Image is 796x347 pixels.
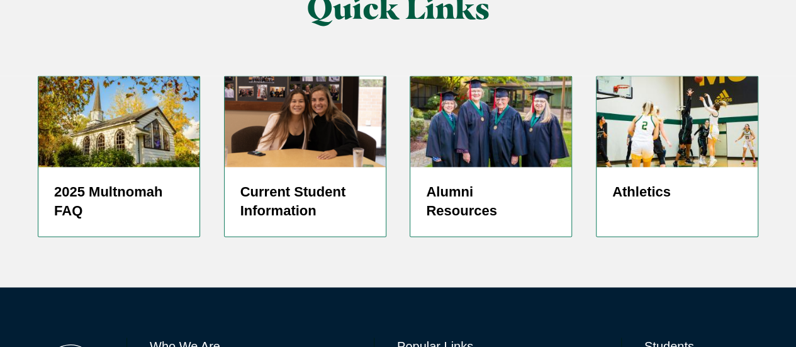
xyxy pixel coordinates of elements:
h5: Current Student Information [240,183,370,220]
a: Prayer Chapel in Fall 2025 Multnomah FAQ [38,76,200,237]
h5: Athletics [612,183,742,202]
img: screenshot-2024-05-27-at-1.37.12-pm [225,76,386,167]
img: Prayer Chapel in Fall [38,76,199,167]
a: Women's Basketball player shooting jump shot Athletics [596,76,758,237]
a: screenshot-2024-05-27-at-1.37.12-pm Current Student Information [224,76,386,237]
img: 50 Year Alumni 2019 [410,76,571,167]
a: 50 Year Alumni 2019 Alumni Resources [410,76,572,237]
h5: Alumni Resources [426,183,556,220]
h5: 2025 Multnomah FAQ [54,183,184,220]
img: WBBALL_WEB [597,76,758,167]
